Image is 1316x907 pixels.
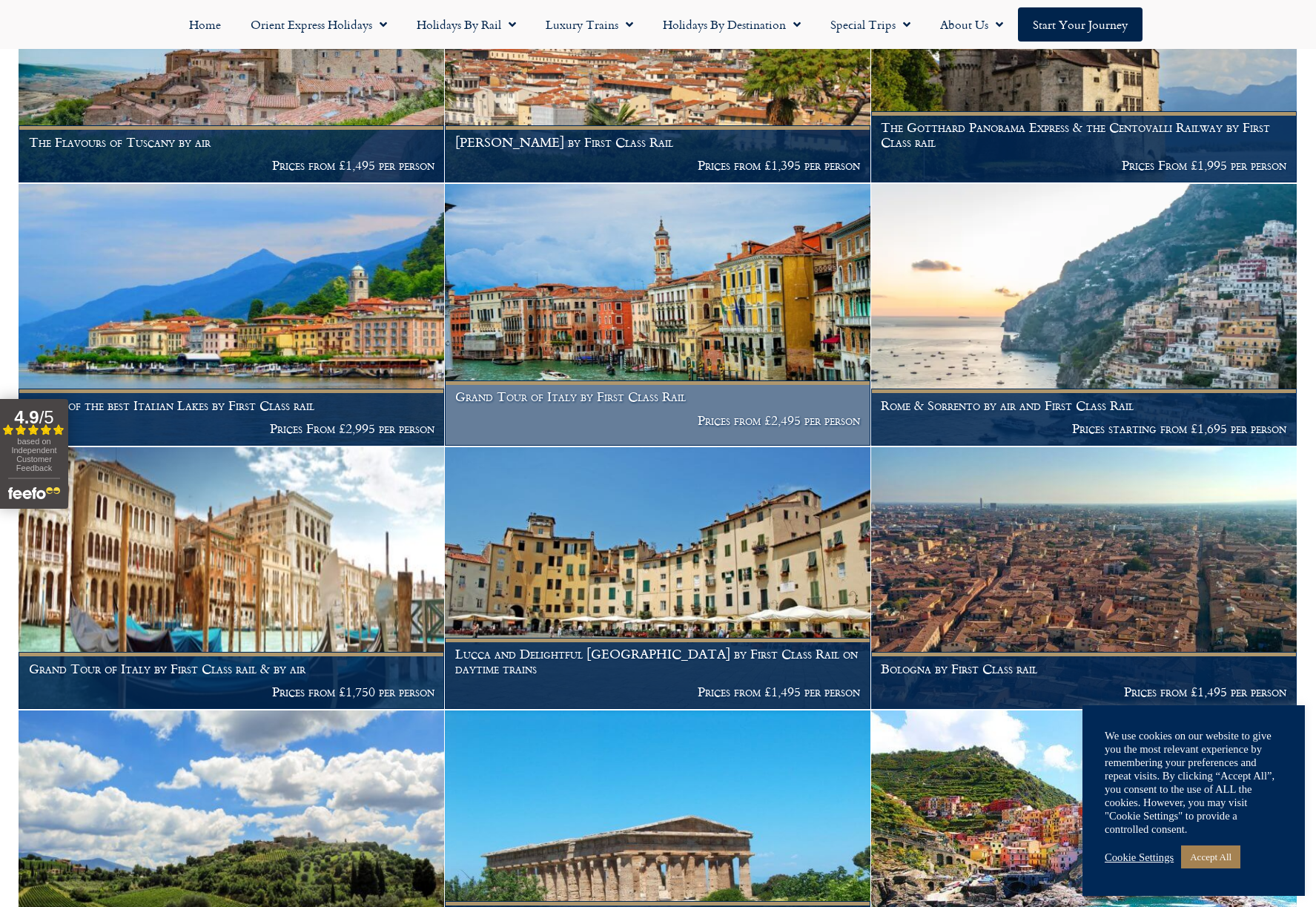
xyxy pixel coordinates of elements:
[455,158,861,173] p: Prices from £1,395 per person
[816,7,925,42] a: Special Trips
[881,120,1286,149] h1: The Gotthard Panorama Express & the Centovalli Railway by First Class rail
[29,421,434,436] p: Prices From £2,995 per person
[648,7,816,42] a: Holidays by Destination
[1105,851,1174,864] a: Cookie Settings
[174,7,236,42] a: Home
[871,447,1297,710] a: Bologna by First Class rail Prices from £1,495 per person
[881,662,1286,676] h1: Bologna by First Class rail
[1105,729,1283,836] div: We use cookies on our website to give you the most relevant experience by remembering your prefer...
[881,398,1286,413] h1: Rome & Sorrento by air and First Class Rail
[455,413,861,428] p: Prices from £2,495 per person
[455,647,861,676] h1: Lucca and Delightful [GEOGRAPHIC_DATA] by First Class Rail on daytime trains
[925,7,1018,42] a: About Us
[445,447,871,710] a: Lucca and Delightful [GEOGRAPHIC_DATA] by First Class Rail on daytime trains Prices from £1,495 p...
[871,184,1297,446] a: Rome & Sorrento by air and First Class Rail Prices starting from £1,695 per person
[1018,7,1143,42] a: Start your Journey
[531,7,648,42] a: Luxury Trains
[402,7,531,42] a: Holidays by Rail
[455,389,861,404] h1: Grand Tour of Italy by First Class Rail
[29,158,434,173] p: Prices from £1,495 per person
[881,421,1286,436] p: Prices starting from £1,695 per person
[1181,845,1240,868] a: Accept All
[455,135,861,150] h1: [PERSON_NAME] by First Class Rail
[29,398,434,413] h1: A trio of the best Italian Lakes by First Class rail
[19,447,445,710] a: Grand Tour of Italy by First Class rail & by air Prices from £1,750 per person
[19,447,444,709] img: Thinking of a rail holiday to Venice
[881,685,1286,699] p: Prices from £1,495 per person
[19,184,445,446] a: A trio of the best Italian Lakes by First Class rail Prices From £2,995 per person
[29,135,434,150] h1: The Flavours of Tuscany by air
[29,662,434,676] h1: Grand Tour of Italy by First Class rail & by air
[455,685,861,699] p: Prices from £1,495 per person
[236,7,402,42] a: Orient Express Holidays
[7,7,1309,42] nav: Menu
[445,184,871,446] a: Grand Tour of Italy by First Class Rail Prices from £2,495 per person
[29,685,434,699] p: Prices from £1,750 per person
[881,158,1286,173] p: Prices From £1,995 per person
